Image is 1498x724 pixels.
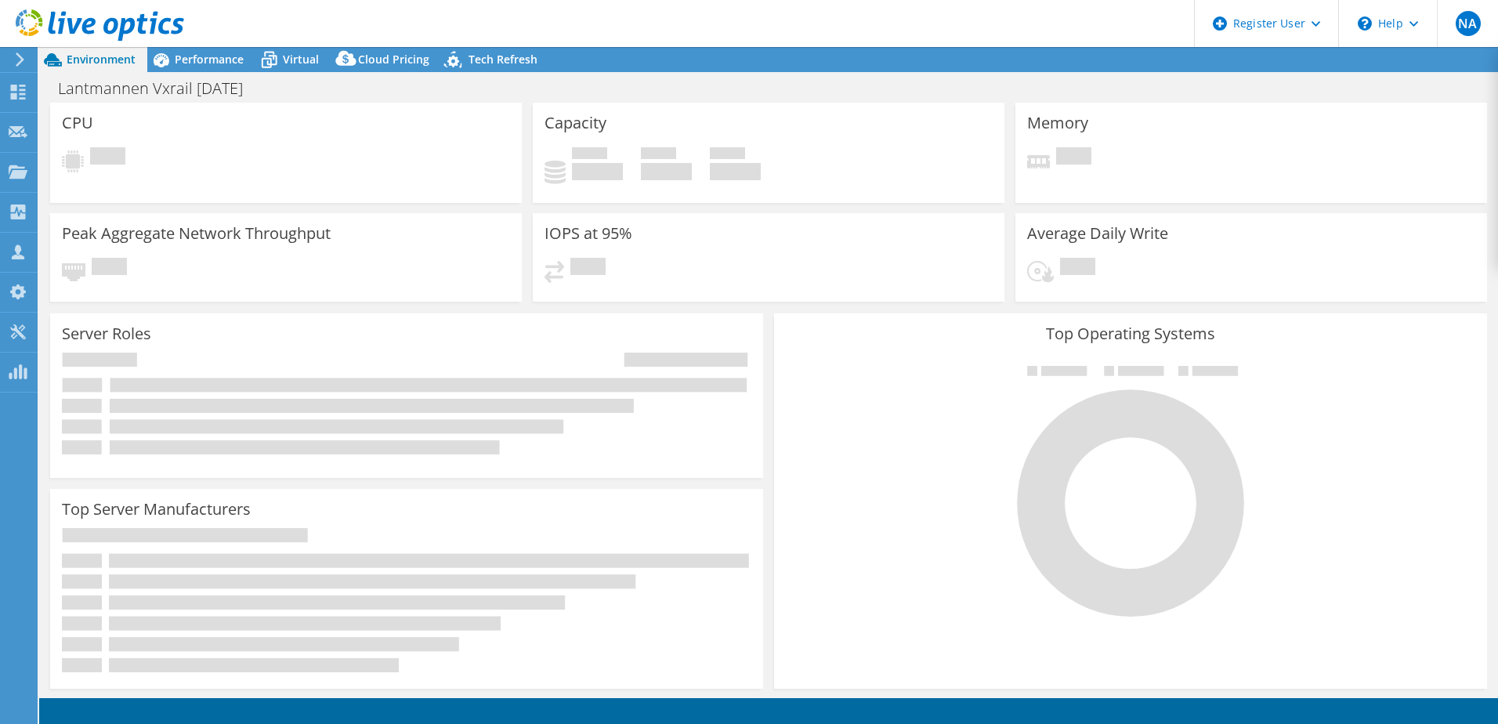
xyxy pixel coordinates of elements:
h3: Top Server Manufacturers [62,501,251,518]
h3: Average Daily Write [1027,225,1168,242]
span: Tech Refresh [469,52,537,67]
span: Cloud Pricing [358,52,429,67]
h4: 0 GiB [710,163,761,180]
h4: 0 GiB [641,163,692,180]
h3: IOPS at 95% [545,225,632,242]
span: Used [572,147,607,163]
h3: Top Operating Systems [786,325,1475,342]
span: Environment [67,52,136,67]
span: Free [641,147,676,163]
span: Pending [92,258,127,279]
span: Total [710,147,745,163]
h3: Peak Aggregate Network Throughput [62,225,331,242]
h1: Lantmannen Vxrail [DATE] [51,80,267,97]
h4: 0 GiB [572,163,623,180]
h3: Server Roles [62,325,151,342]
h3: CPU [62,114,93,132]
span: Virtual [283,52,319,67]
span: NA [1456,11,1481,36]
span: Pending [1056,147,1091,168]
h3: Capacity [545,114,606,132]
span: Performance [175,52,244,67]
svg: \n [1358,16,1372,31]
span: Pending [570,258,606,279]
h3: Memory [1027,114,1088,132]
span: Pending [1060,258,1095,279]
span: Pending [90,147,125,168]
